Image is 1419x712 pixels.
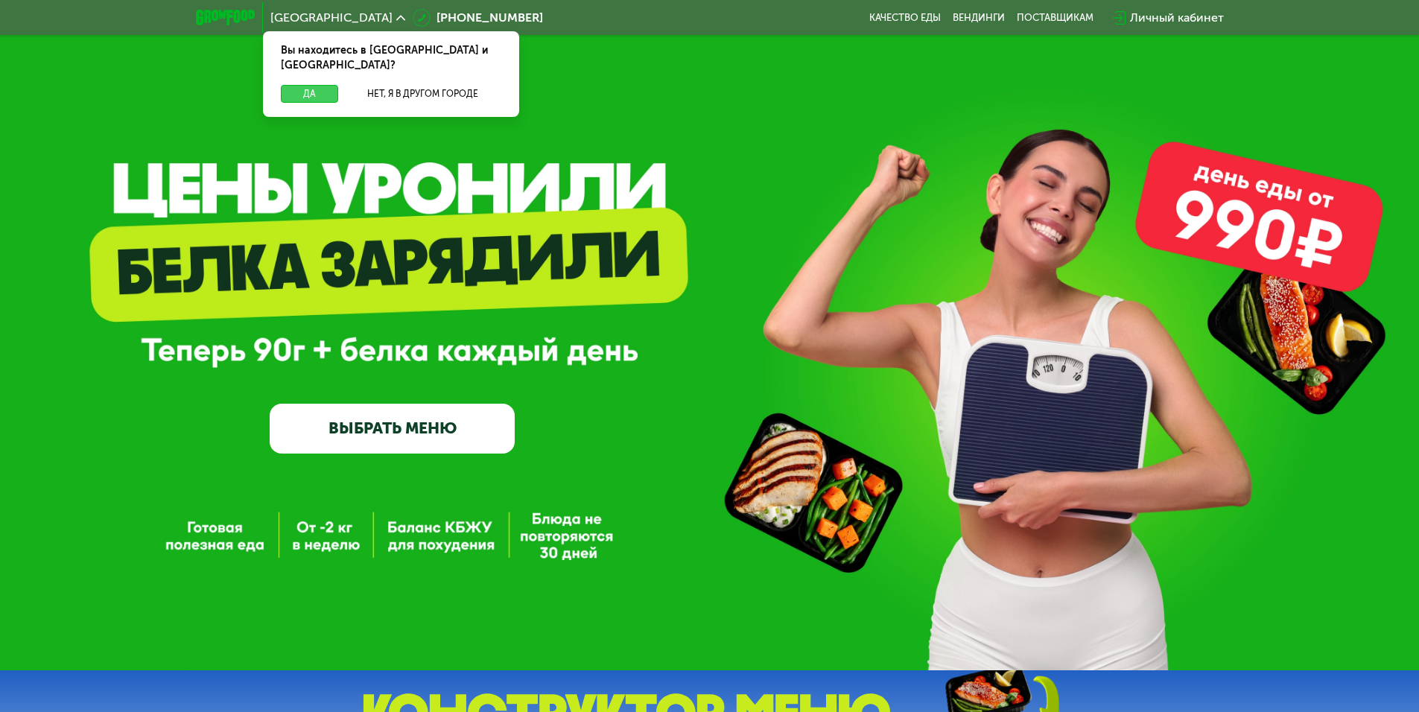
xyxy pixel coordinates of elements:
[263,31,519,85] div: Вы находитесь в [GEOGRAPHIC_DATA] и [GEOGRAPHIC_DATA]?
[281,85,338,103] button: Да
[413,9,543,27] a: [PHONE_NUMBER]
[1017,12,1093,24] div: поставщикам
[869,12,941,24] a: Качество еды
[270,404,515,453] a: ВЫБРАТЬ МЕНЮ
[344,85,501,103] button: Нет, я в другом городе
[953,12,1005,24] a: Вендинги
[270,12,393,24] span: [GEOGRAPHIC_DATA]
[1130,9,1224,27] div: Личный кабинет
